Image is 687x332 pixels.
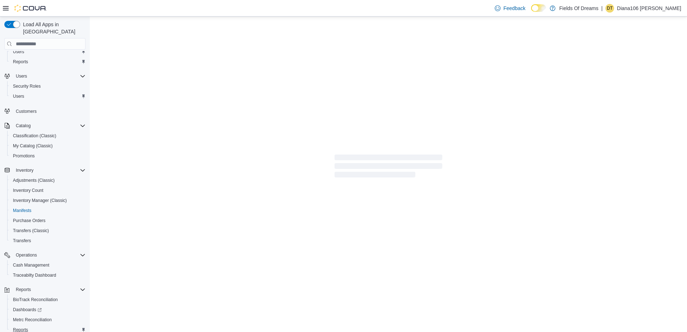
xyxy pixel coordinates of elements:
span: Users [13,93,24,99]
span: Traceabilty Dashboard [13,272,56,278]
button: Inventory [1,165,88,175]
button: Users [1,71,88,81]
a: Inventory Manager (Classic) [10,196,70,205]
div: Diana106 Torres [605,4,614,13]
button: Inventory [13,166,36,175]
span: Operations [16,252,37,258]
img: Cova [14,5,47,12]
a: Dashboards [7,305,88,315]
button: My Catalog (Classic) [7,141,88,151]
span: Purchase Orders [10,216,86,225]
button: Adjustments (Classic) [7,175,88,185]
p: Fields Of Dreams [559,4,598,13]
button: Inventory Count [7,185,88,195]
button: Reports [1,285,88,295]
span: Loading [335,156,442,179]
button: Security Roles [7,81,88,91]
span: Catalog [16,123,31,129]
button: Transfers [7,236,88,246]
a: Reports [10,57,31,66]
a: Dashboards [10,305,45,314]
button: Metrc Reconciliation [7,315,88,325]
a: Promotions [10,152,38,160]
span: Manifests [10,206,86,215]
span: Transfers [10,236,86,245]
span: Users [10,47,86,56]
button: Classification (Classic) [7,131,88,141]
span: Customers [13,106,86,115]
span: Inventory [13,166,86,175]
span: Inventory Manager (Classic) [10,196,86,205]
span: BioTrack Reconciliation [13,297,58,303]
span: BioTrack Reconciliation [10,295,86,304]
span: Metrc Reconciliation [10,315,86,324]
span: Cash Management [10,261,86,269]
span: Transfers (Classic) [13,228,49,234]
a: Users [10,92,27,101]
span: Reports [13,285,86,294]
span: Users [10,92,86,101]
button: Users [7,91,88,101]
span: Adjustments (Classic) [13,177,55,183]
span: DT [607,4,613,13]
a: Transfers (Classic) [10,226,52,235]
span: My Catalog (Classic) [10,142,86,150]
span: Users [16,73,27,79]
a: Security Roles [10,82,43,91]
span: Adjustments (Classic) [10,176,86,185]
button: Reports [7,57,88,67]
button: Users [7,47,88,57]
span: Customers [16,109,37,114]
a: My Catalog (Classic) [10,142,56,150]
button: Inventory Manager (Classic) [7,195,88,206]
input: Dark Mode [531,4,546,12]
a: Classification (Classic) [10,132,59,140]
button: Users [13,72,30,80]
button: Cash Management [7,260,88,270]
span: Inventory Count [13,188,43,193]
span: Classification (Classic) [10,132,86,140]
button: Manifests [7,206,88,216]
span: Catalog [13,121,86,130]
a: Metrc Reconciliation [10,315,55,324]
a: Inventory Count [10,186,46,195]
span: Reports [10,57,86,66]
a: Traceabilty Dashboard [10,271,59,280]
button: Operations [13,251,40,259]
span: Transfers [13,238,31,244]
button: Traceabilty Dashboard [7,270,88,280]
span: Manifests [13,208,31,213]
a: BioTrack Reconciliation [10,295,61,304]
span: Promotions [13,153,35,159]
span: Users [13,72,86,80]
button: Customers [1,106,88,116]
button: Promotions [7,151,88,161]
button: BioTrack Reconciliation [7,295,88,305]
button: Catalog [13,121,33,130]
span: Inventory [16,167,33,173]
span: Reports [13,59,28,65]
button: Catalog [1,121,88,131]
span: Users [13,49,24,55]
button: Transfers (Classic) [7,226,88,236]
button: Reports [13,285,34,294]
a: Cash Management [10,261,52,269]
span: Reports [16,287,31,292]
span: My Catalog (Classic) [13,143,53,149]
a: Purchase Orders [10,216,49,225]
span: Dashboards [13,307,42,313]
span: Security Roles [10,82,86,91]
p: Diana106 [PERSON_NAME] [617,4,681,13]
a: Adjustments (Classic) [10,176,57,185]
span: Dashboards [10,305,86,314]
p: | [601,4,603,13]
button: Purchase Orders [7,216,88,226]
a: Customers [13,107,40,116]
span: Feedback [503,5,525,12]
span: Load All Apps in [GEOGRAPHIC_DATA] [20,21,86,35]
a: Manifests [10,206,34,215]
span: Inventory Manager (Classic) [13,198,67,203]
a: Users [10,47,27,56]
span: Inventory Count [10,186,86,195]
